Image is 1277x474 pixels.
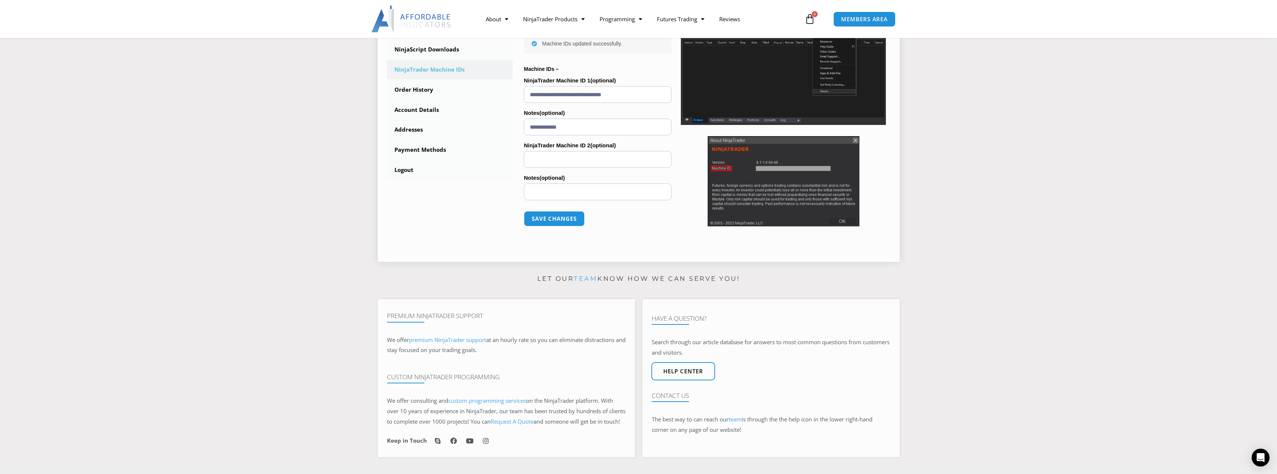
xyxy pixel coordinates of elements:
a: premium NinjaTrader support [409,336,486,343]
span: at an hourly rate so you can eliminate distractions and stay focused on your trading goals. [387,336,626,354]
h4: Premium NinjaTrader Support [387,312,626,320]
a: Reviews [712,10,748,28]
a: NinjaTrader Products [516,10,592,28]
a: 0 [793,8,826,30]
img: LogoAI | Affordable Indicators – NinjaTrader [371,6,452,32]
h6: Keep in Touch [387,437,427,444]
span: 0 [812,11,818,17]
a: team [729,415,742,423]
a: Help center [651,362,715,380]
span: (optional) [540,110,565,116]
a: Addresses [387,120,513,139]
img: Screenshot 2025-01-17 1155544 | Affordable Indicators – NinjaTrader [681,32,886,125]
h4: Contact Us [652,392,890,399]
span: (optional) [540,175,565,181]
span: (optional) [590,142,616,148]
nav: Menu [478,10,803,28]
a: Order History [387,80,513,100]
a: Account Details [387,100,513,120]
a: Programming [592,10,649,28]
p: Let our know how we can serve you! [378,273,900,285]
div: Machine IDs updated successfully. [524,32,671,54]
a: NinjaScript Downloads [387,40,513,59]
a: Request A Quote [491,418,534,425]
a: MEMBERS AREA [833,12,896,27]
h4: Custom NinjaTrader Programming [387,373,626,381]
label: Notes [524,172,671,183]
label: Notes [524,107,671,119]
img: Screenshot 2025-01-17 114931 | Affordable Indicators – NinjaTrader [708,136,859,226]
a: Payment Methods [387,140,513,160]
label: NinjaTrader Machine ID 1 [524,75,671,86]
a: Logout [387,160,513,180]
div: Open Intercom Messenger [1252,449,1270,467]
label: NinjaTrader Machine ID 2 [524,140,671,151]
h4: Have A Question? [652,315,890,322]
button: Save changes [524,211,585,226]
a: About [478,10,516,28]
span: Help center [663,368,703,374]
a: team [574,275,597,282]
a: NinjaTrader Machine IDs [387,60,513,79]
p: The best way to can reach our is through the the help icon in the lower right-hand corner on any ... [652,414,890,435]
a: custom programming services [448,397,526,404]
span: We offer consulting and [387,397,526,404]
strong: Machine IDs – [524,66,559,72]
span: MEMBERS AREA [841,16,888,22]
a: Futures Trading [649,10,712,28]
span: on the NinjaTrader platform. With over 10 years of experience in NinjaTrader, our team has been t... [387,397,626,425]
p: Search through our article database for answers to most common questions from customers and visit... [652,337,890,358]
span: We offer [387,336,409,343]
span: (optional) [590,77,616,84]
